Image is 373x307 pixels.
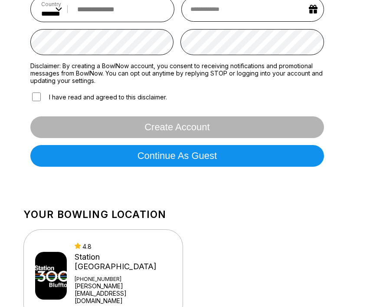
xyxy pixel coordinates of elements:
[41,1,62,7] label: Country
[75,276,173,282] div: [PHONE_NUMBER]
[32,92,41,101] input: I have read and agreed to this disclaimer.
[23,208,350,221] h1: Your bowling location
[75,243,173,250] div: 4.8
[30,145,324,167] button: Continue as guest
[30,91,167,102] label: I have read and agreed to this disclaimer.
[75,282,173,304] a: [PERSON_NAME][EMAIL_ADDRESS][DOMAIN_NAME]
[35,252,67,300] img: Station 300 Bluffton
[30,62,324,84] label: Disclaimer: By creating a BowlNow account, you consent to receiving notifications and promotional...
[75,252,173,271] div: Station [GEOGRAPHIC_DATA]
